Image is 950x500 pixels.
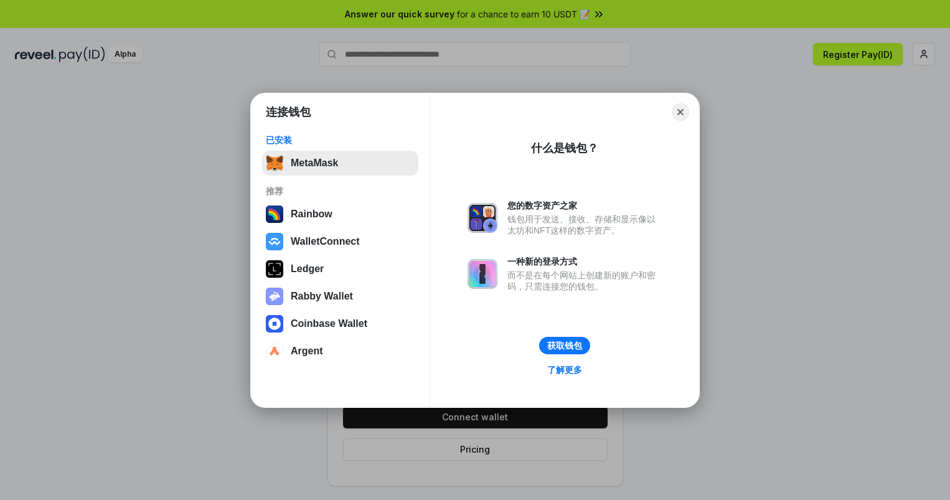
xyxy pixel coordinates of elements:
img: svg+xml,%3Csvg%20fill%3D%22none%22%20height%3D%2233%22%20viewBox%3D%220%200%2035%2033%22%20width%... [266,154,283,172]
div: 您的数字资产之家 [507,200,662,211]
div: 钱包用于发送、接收、存储和显示像以太坊和NFT这样的数字资产。 [507,214,662,236]
button: Ledger [262,257,418,281]
div: 推荐 [266,186,415,197]
div: 什么是钱包？ [531,141,598,156]
img: svg+xml,%3Csvg%20width%3D%22120%22%20height%3D%22120%22%20viewBox%3D%220%200%20120%20120%22%20fil... [266,205,283,223]
button: WalletConnect [262,229,418,254]
img: svg+xml,%3Csvg%20width%3D%2228%22%20height%3D%2228%22%20viewBox%3D%220%200%2028%2028%22%20fill%3D... [266,342,283,360]
img: svg+xml,%3Csvg%20width%3D%2228%22%20height%3D%2228%22%20viewBox%3D%220%200%2028%2028%22%20fill%3D... [266,233,283,250]
div: Rabby Wallet [291,291,353,302]
button: Coinbase Wallet [262,311,418,336]
div: Argent [291,346,323,357]
img: svg+xml,%3Csvg%20width%3D%2228%22%20height%3D%2228%22%20viewBox%3D%220%200%2028%2028%22%20fill%3D... [266,315,283,333]
button: MetaMask [262,151,418,176]
div: MetaMask [291,158,338,169]
div: 了解更多 [547,364,582,375]
img: svg+xml,%3Csvg%20xmlns%3D%22http%3A%2F%2Fwww.w3.org%2F2000%2Fsvg%22%20fill%3D%22none%22%20viewBox... [266,288,283,305]
button: Close [672,103,689,121]
div: Ledger [291,263,324,275]
button: Rabby Wallet [262,284,418,309]
img: svg+xml,%3Csvg%20xmlns%3D%22http%3A%2F%2Fwww.w3.org%2F2000%2Fsvg%22%20fill%3D%22none%22%20viewBox... [468,203,497,233]
button: 获取钱包 [539,337,590,354]
div: WalletConnect [291,236,360,247]
div: 一种新的登录方式 [507,256,662,267]
div: 而不是在每个网站上创建新的账户和密码，只需连接您的钱包。 [507,270,662,292]
div: Coinbase Wallet [291,318,367,329]
h1: 连接钱包 [266,105,311,120]
div: Rainbow [291,209,332,220]
img: svg+xml,%3Csvg%20xmlns%3D%22http%3A%2F%2Fwww.w3.org%2F2000%2Fsvg%22%20width%3D%2228%22%20height%3... [266,260,283,278]
img: svg+xml,%3Csvg%20xmlns%3D%22http%3A%2F%2Fwww.w3.org%2F2000%2Fsvg%22%20fill%3D%22none%22%20viewBox... [468,259,497,289]
a: 了解更多 [540,362,590,378]
button: Argent [262,339,418,364]
div: 已安装 [266,134,415,146]
button: Rainbow [262,202,418,227]
div: 获取钱包 [547,340,582,351]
